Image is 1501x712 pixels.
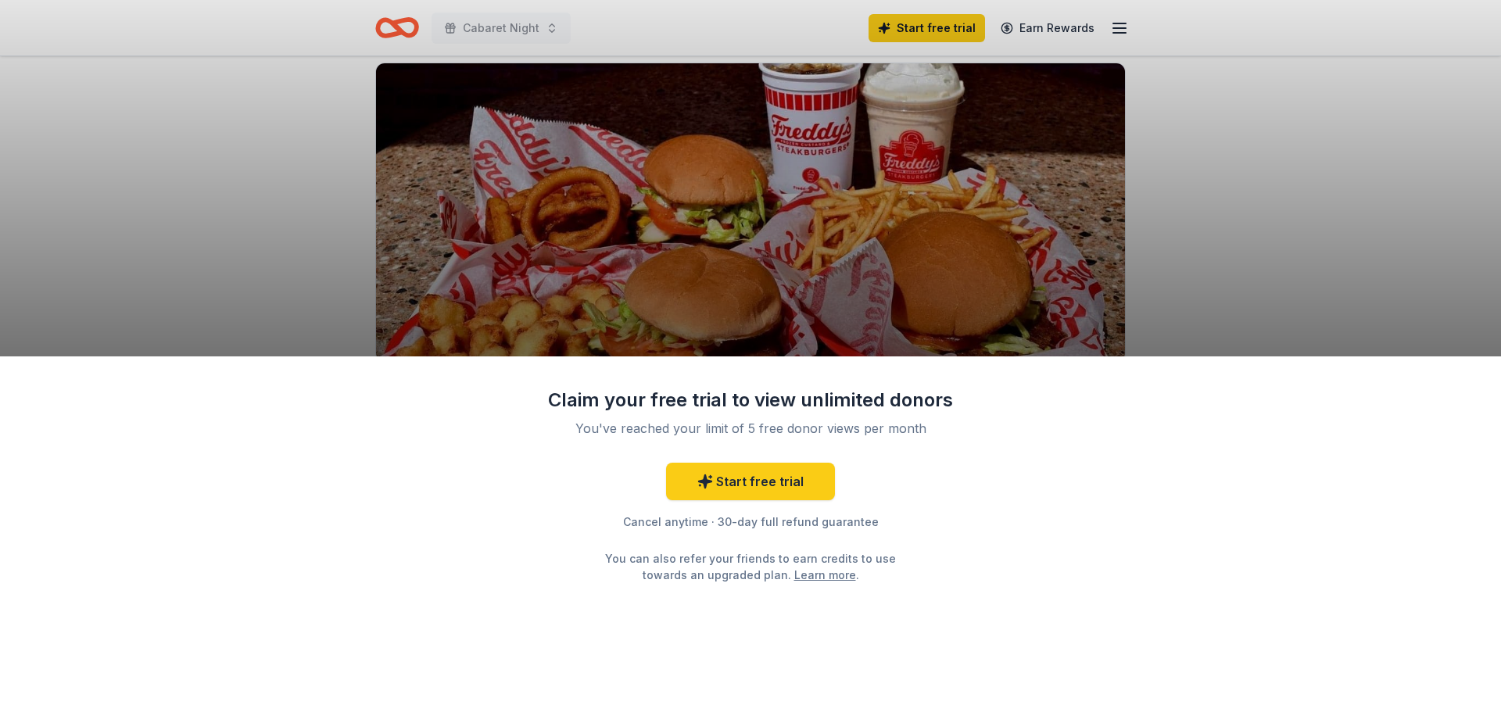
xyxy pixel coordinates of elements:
a: Start free trial [666,463,835,500]
div: Claim your free trial to view unlimited donors [547,388,954,413]
div: You've reached your limit of 5 free donor views per month [566,419,935,438]
div: Cancel anytime · 30-day full refund guarantee [547,513,954,531]
div: You can also refer your friends to earn credits to use towards an upgraded plan. . [591,550,910,583]
a: Learn more [794,567,856,583]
